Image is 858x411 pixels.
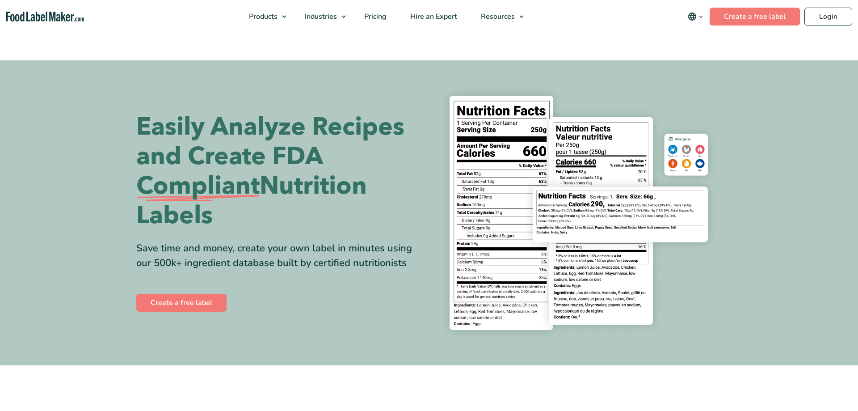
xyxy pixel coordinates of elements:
[804,8,852,25] a: Login
[136,112,422,230] h1: Easily Analyze Recipes and Create FDA Nutrition Labels
[478,12,516,21] span: Resources
[136,294,227,312] a: Create a free label
[136,241,422,271] div: Save time and money, create your own label in minutes using our 500k+ ingredient database built b...
[362,12,387,21] span: Pricing
[302,12,338,21] span: Industries
[136,171,260,201] span: Compliant
[246,12,278,21] span: Products
[710,8,800,25] a: Create a free label
[408,12,458,21] span: Hire an Expert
